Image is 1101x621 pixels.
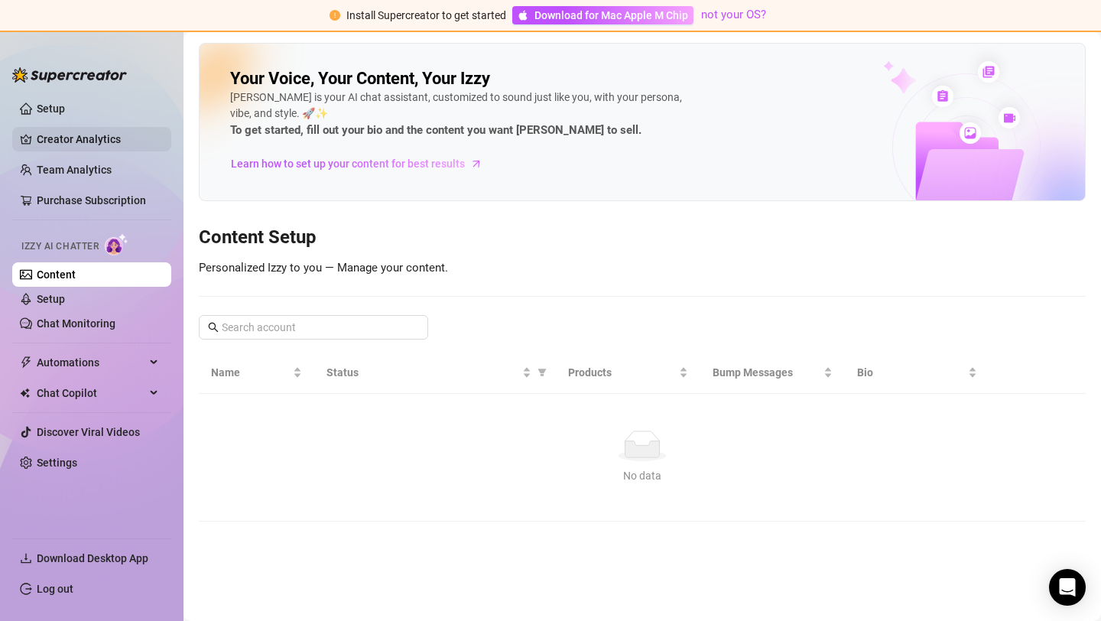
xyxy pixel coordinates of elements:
span: Learn how to set up your content for best results [231,155,465,172]
span: download [20,552,32,564]
span: exclamation-circle [330,10,340,21]
img: Chat Copilot [20,388,30,398]
span: Products [568,364,676,381]
div: [PERSON_NAME] is your AI chat assistant, customized to sound just like you, with your persona, vi... [230,89,689,140]
span: filter [538,368,547,377]
th: Bio [845,352,989,394]
a: Team Analytics [37,164,112,176]
span: Automations [37,350,145,375]
span: search [208,322,219,333]
a: Log out [37,583,73,595]
span: Izzy AI Chatter [21,239,99,254]
span: arrow-right [469,156,484,171]
a: not your OS? [701,8,766,21]
span: Status [326,364,518,381]
th: Name [199,352,314,394]
a: Settings [37,457,77,469]
a: Discover Viral Videos [37,426,140,438]
a: Creator Analytics [37,127,159,151]
input: Search account [222,319,407,336]
span: Bump Messages [713,364,820,381]
img: ai-chatter-content-library-cLFOSyPT.png [848,44,1085,200]
span: Download for Mac Apple M Chip [534,7,688,24]
strong: To get started, fill out your bio and the content you want [PERSON_NAME] to sell. [230,123,641,137]
th: Products [556,352,700,394]
span: thunderbolt [20,356,32,369]
div: Open Intercom Messenger [1049,569,1086,606]
span: apple [518,10,528,21]
span: Download Desktop App [37,552,148,564]
a: Chat Monitoring [37,317,115,330]
h2: Your Voice, Your Content, Your Izzy [230,68,490,89]
h3: Content Setup [199,226,1086,250]
span: Chat Copilot [37,381,145,405]
th: Status [314,352,555,394]
a: Purchase Subscription [37,188,159,213]
img: AI Chatter [105,233,128,255]
span: Install Supercreator to get started [346,9,506,21]
span: filter [534,361,550,384]
img: logo-BBDzfeDw.svg [12,67,127,83]
div: No data [217,467,1067,484]
a: Setup [37,102,65,115]
span: Bio [857,364,965,381]
a: Setup [37,293,65,305]
span: Personalized Izzy to you — Manage your content. [199,261,448,275]
th: Bump Messages [700,352,845,394]
span: Name [211,364,290,381]
a: Download for Mac Apple M Chip [512,6,693,24]
a: Learn how to set up your content for best results [230,151,494,176]
a: Content [37,268,76,281]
